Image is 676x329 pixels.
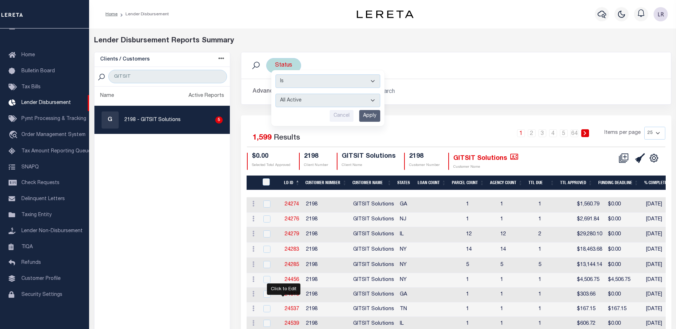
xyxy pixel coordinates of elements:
a: 24276 [285,217,299,222]
div: Click to Edit [267,283,300,295]
p: Selected Total Approved [252,163,290,168]
td: 2198 [303,242,350,258]
th: Agency Count: activate to sort column ascending [487,176,526,190]
td: 2198 [303,273,350,288]
td: NY [397,258,463,273]
td: GITSIT Solutions [350,242,397,258]
td: GITSIT Solutions [350,288,397,302]
span: Tax Bills [21,85,41,90]
a: 24537 [285,307,299,312]
div: Lender Disbursement Reports Summary [94,36,671,46]
span: TIQA [21,244,33,249]
td: 1 [463,288,497,302]
h4: 2198 [409,153,440,161]
div: Status [266,58,301,73]
span: Lender Disbursement [21,100,71,105]
p: Customer Name [453,164,518,170]
td: $167.15 [605,302,643,317]
td: 1 [536,273,574,288]
a: G2198 - GITSIT Solutions5 [94,106,230,134]
td: $0.00 [605,227,643,242]
td: 1 [463,302,497,317]
span: Pymt Processing & Tracking [21,116,86,121]
td: 1 [536,302,574,317]
a: 64 [571,129,578,137]
th: Ttl Due: activate to sort column ascending [526,176,557,190]
td: 2198 [303,197,350,213]
td: 2198 [303,288,350,302]
td: GITSIT Solutions [350,213,397,227]
td: GITSIT Solutions [350,273,397,288]
input: Apply [359,110,380,122]
td: 2198 [303,227,350,242]
h4: $0.00 [252,153,290,161]
a: Home [105,12,118,16]
td: NY [397,273,463,288]
span: Check Requests [21,181,60,186]
td: $0.00 [605,213,643,227]
td: 1 [497,273,536,288]
td: 1 [536,213,574,227]
td: GA [397,288,463,302]
th: LDID [258,176,281,190]
span: Security Settings [21,292,62,297]
td: $0.00 [605,242,643,258]
a: 1 [517,129,525,137]
span: Tax Amount Reporting Queue [21,149,91,154]
a: 5 [560,129,568,137]
span: Taxing Entity [21,213,52,218]
td: 1 [536,197,574,213]
th: Loan Count: activate to sort column ascending [415,176,449,190]
a: 24279 [285,232,299,237]
td: 5 [497,258,536,273]
a: 3 [538,129,546,137]
td: 1 [497,213,536,227]
td: GITSIT Solutions [350,197,397,213]
h4: GITSIT Solutions [342,153,396,161]
div: 5 [215,116,223,124]
td: $0.00 [605,197,643,213]
td: $29,280.10 [574,227,605,242]
td: 5 [536,258,574,273]
img: logo-dark.svg [357,10,414,18]
td: GITSIT Solutions [350,258,397,273]
input: Search Customer [108,70,227,83]
td: GITSIT Solutions [350,302,397,317]
p: Client Number [304,163,328,168]
th: Funding Deadline: activate to sort column ascending [595,176,641,190]
td: $0.00 [605,288,643,302]
span: Lender Non-Disbursement [21,229,83,234]
a: 24285 [285,262,299,267]
p: 2198 - GITSIT Solutions [124,116,181,124]
p: Customer Number [409,163,440,168]
div: Name [100,92,114,100]
span: Bulletin Board [21,69,55,74]
span: Customer Profile [21,276,61,281]
td: NJ [397,213,463,227]
td: 1 [536,288,574,302]
td: $0.00 [605,258,643,273]
span: Delinquent Letters [21,197,65,202]
li: Lender Disbursement [118,11,169,17]
td: 1 [463,197,497,213]
a: 24456 [285,277,299,282]
a: 24274 [285,202,299,207]
a: 24283 [285,247,299,252]
td: 1 [497,197,536,213]
td: TN [397,302,463,317]
p: Client Name [342,163,396,168]
td: 1 [463,273,497,288]
th: LD ID: activate to sort column descending [281,176,303,190]
div: G [102,111,119,129]
td: $4,506.75 [605,273,643,288]
td: $303.66 [574,288,605,302]
td: 14 [463,242,497,258]
td: $4,506.75 [574,273,605,288]
div: Active Reports [189,92,224,100]
a: 2 [528,129,536,137]
td: $2,691.84 [574,213,605,227]
button: Advanced Search [253,85,312,99]
td: 1 [536,242,574,258]
td: 2198 [303,302,350,317]
a: 4 [549,129,557,137]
